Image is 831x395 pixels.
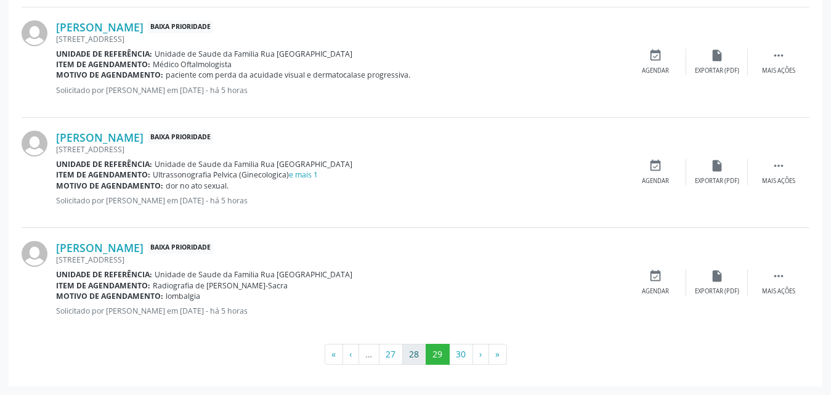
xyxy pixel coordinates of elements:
p: Solicitado por [PERSON_NAME] em [DATE] - há 5 horas [56,85,625,96]
i: insert_drive_file [710,269,724,283]
b: Item de agendamento: [56,59,150,70]
button: Go to first page [325,344,343,365]
span: Baixa Prioridade [148,242,213,255]
div: Agendar [642,67,669,75]
span: Médico Oftalmologista [153,59,232,70]
b: Motivo de agendamento: [56,181,163,191]
span: lombalgia [166,291,200,301]
a: [PERSON_NAME] [56,241,144,255]
b: Item de agendamento: [56,280,150,291]
span: Radiografia de [PERSON_NAME]-Sacra [153,280,288,291]
div: Exportar (PDF) [695,67,739,75]
div: Exportar (PDF) [695,177,739,185]
div: [STREET_ADDRESS] [56,34,625,44]
div: [STREET_ADDRESS] [56,144,625,155]
img: img [22,131,47,157]
button: Go to page 29 [426,344,450,365]
a: [PERSON_NAME] [56,20,144,34]
div: [STREET_ADDRESS] [56,255,625,265]
button: Go to next page [472,344,489,365]
div: Mais ações [762,287,795,296]
div: Exportar (PDF) [695,287,739,296]
b: Unidade de referência: [56,159,152,169]
div: Mais ações [762,67,795,75]
p: Solicitado por [PERSON_NAME] em [DATE] - há 5 horas [56,195,625,206]
span: Unidade de Saude da Familia Rua [GEOGRAPHIC_DATA] [155,269,352,280]
span: Ultrassonografia Pelvica (Ginecologica) [153,169,318,180]
b: Item de agendamento: [56,169,150,180]
div: Agendar [642,177,669,185]
span: Baixa Prioridade [148,20,213,33]
b: Motivo de agendamento: [56,70,163,80]
img: img [22,20,47,46]
span: Baixa Prioridade [148,131,213,144]
button: Go to previous page [343,344,359,365]
span: paciente com perda da acuidade visual e dermatocalase progressiva. [166,70,410,80]
ul: Pagination [22,344,809,365]
i: insert_drive_file [710,49,724,62]
a: [PERSON_NAME] [56,131,144,144]
button: Go to page 27 [379,344,403,365]
img: img [22,241,47,267]
i: insert_drive_file [710,159,724,173]
i: event_available [649,159,662,173]
button: Go to page 28 [402,344,426,365]
button: Go to page 30 [449,344,473,365]
b: Unidade de referência: [56,269,152,280]
b: Motivo de agendamento: [56,291,163,301]
span: Unidade de Saude da Familia Rua [GEOGRAPHIC_DATA] [155,49,352,59]
button: Go to last page [488,344,507,365]
i: event_available [649,269,662,283]
p: Solicitado por [PERSON_NAME] em [DATE] - há 5 horas [56,306,625,316]
span: dor no ato sexual. [166,181,229,191]
div: Agendar [642,287,669,296]
div: Mais ações [762,177,795,185]
i: event_available [649,49,662,62]
a: e mais 1 [289,169,318,180]
i:  [772,49,785,62]
span: Unidade de Saude da Familia Rua [GEOGRAPHIC_DATA] [155,159,352,169]
i:  [772,159,785,173]
b: Unidade de referência: [56,49,152,59]
i:  [772,269,785,283]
